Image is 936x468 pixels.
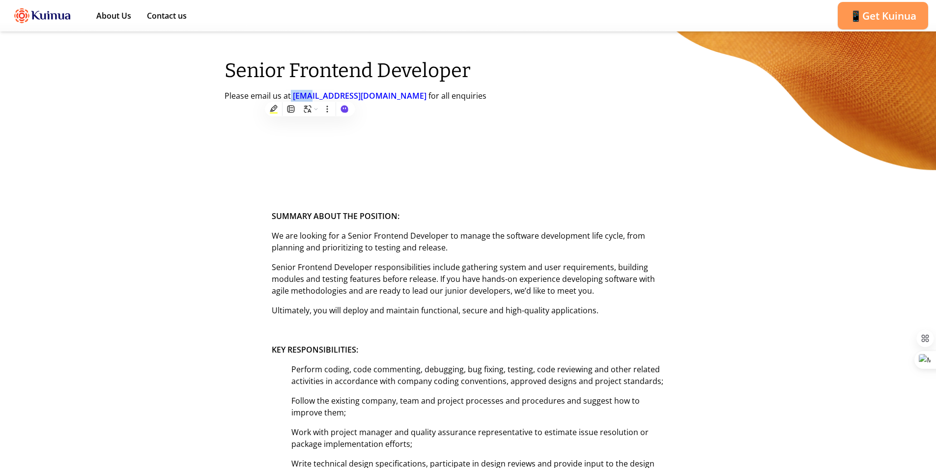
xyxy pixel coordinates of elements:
[272,344,358,355] b: KEY RESPONSIBILITIES:
[291,363,665,387] p: Perform coding, code commenting, debugging, bug fixing, testing, code reviewing and other related...
[147,10,187,25] a: Contact us
[272,211,399,221] b: SUMMARY ABOUT THE POSITION:
[838,2,928,29] button: 📱Get Kuinua
[8,2,77,30] img: FullLogo.svg
[272,230,665,253] p: We are looking for a Senior Frontend Developer to manage the software development life cycle, fro...
[96,10,131,25] a: About Us
[272,304,665,316] p: Ultimately, you will deploy and maintain functional, secure and high-quality applications.
[293,90,428,101] a: [EMAIL_ADDRESS][DOMAIN_NAME]
[291,426,665,450] p: Work with project manager and quality assurance representative to estimate issue resolution or pa...
[225,59,471,82] h2: Senior Frontend Developer
[225,90,486,102] p: Please email us at for all enquiries
[291,395,665,418] p: Follow the existing company, team and project processes and procedures and suggest how to improve...
[850,11,862,21] span: 📱
[272,261,665,297] p: Senior Frontend Developer responsibilities include gathering system and user requirements, buildi...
